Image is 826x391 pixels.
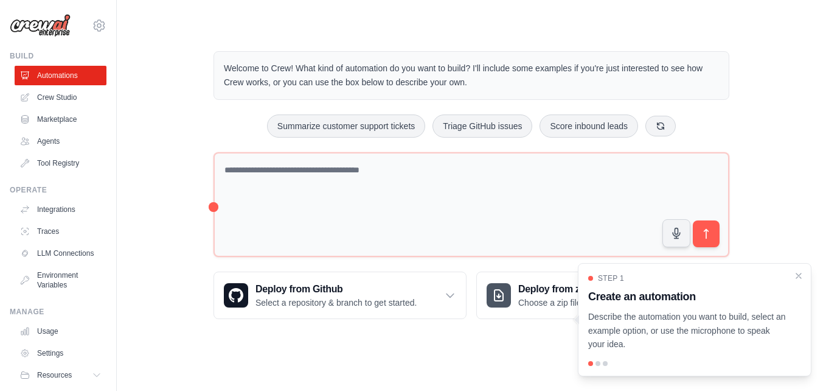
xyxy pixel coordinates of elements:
[10,51,106,61] div: Build
[15,322,106,341] a: Usage
[10,185,106,195] div: Operate
[15,88,106,107] a: Crew Studio
[518,297,621,309] p: Choose a zip file to upload.
[15,110,106,129] a: Marketplace
[15,365,106,385] button: Resources
[15,266,106,295] a: Environment Variables
[518,282,621,297] h3: Deploy from zip file
[37,370,72,380] span: Resources
[255,297,417,309] p: Select a repository & branch to get started.
[794,271,803,281] button: Close walkthrough
[224,62,719,90] p: Welcome to Crew! What kind of automation do you want to build? I'll include some examples if you'...
[588,310,786,351] p: Describe the automation you want to build, select an example option, or use the microphone to spe...
[15,244,106,263] a: LLM Connections
[598,273,624,283] span: Step 1
[432,114,532,138] button: Triage GitHub issues
[588,288,786,305] h3: Create an automation
[15,153,106,173] a: Tool Registry
[15,132,106,151] a: Agents
[15,222,106,241] a: Traces
[15,343,106,363] a: Settings
[15,200,106,219] a: Integrations
[267,114,425,138] button: Summarize customer support tickets
[15,66,106,85] a: Automations
[10,14,71,37] img: Logo
[255,282,417,297] h3: Deploy from Github
[10,307,106,317] div: Manage
[540,114,638,138] button: Score inbound leads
